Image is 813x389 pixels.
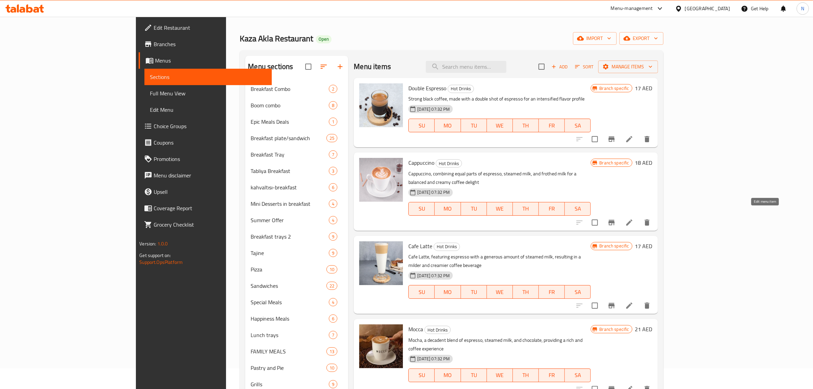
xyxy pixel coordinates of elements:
button: TH [513,368,539,382]
span: Breakfast trays 2 [251,232,329,241]
span: Pastry and Pie [251,364,326,372]
span: FR [542,204,562,214]
span: Hot Drinks [448,85,474,93]
span: 1.0.0 [157,239,168,248]
span: TU [464,121,484,131]
div: kahvaltısı-breakfast6 [245,179,348,196]
span: FR [542,287,562,297]
div: Pastry and Pie10 [245,360,348,376]
span: 8 [329,102,337,109]
span: Hot Drinks [436,160,462,167]
button: Add [549,62,571,72]
span: Upsell [154,188,266,196]
span: Grocery Checklist [154,220,266,229]
button: MO [435,285,461,299]
span: TU [464,204,484,214]
div: Mini Desserts in breakfast4 [245,196,348,212]
a: Full Menu View [144,85,272,102]
div: FAMILY MEALS13 [245,343,348,360]
div: Tabliya Breakfast [251,167,329,175]
button: Branch-specific-item [603,214,620,231]
div: items [329,380,337,388]
span: Select to update [588,298,602,313]
span: FR [542,370,562,380]
a: Branches [139,36,272,52]
a: Choice Groups [139,118,272,134]
span: 6 [329,316,337,322]
div: Sandwiches22 [245,278,348,294]
span: SA [567,370,588,380]
span: Lunch trays [251,331,329,339]
div: items [329,298,337,306]
button: SA [565,202,591,216]
button: SU [408,119,435,132]
span: 6 [329,184,337,191]
div: items [326,134,337,142]
span: Breakfast plate/sandwich [251,134,326,142]
span: Get support on: [139,251,171,260]
a: Coverage Report [139,200,272,216]
div: items [326,364,337,372]
button: Sort [573,62,595,72]
span: kahvaltısı-breakfast [251,183,329,191]
span: TU [464,287,484,297]
button: delete [639,297,655,314]
button: FR [539,285,565,299]
span: 13 [327,348,337,355]
span: Kaza Akla Restaurant [240,31,313,46]
h6: 21 AED [635,324,653,334]
button: delete [639,214,655,231]
button: SU [408,285,435,299]
button: SU [408,202,435,216]
span: Breakfast Tray [251,150,329,159]
span: Open [316,36,332,42]
span: Add [550,63,569,71]
a: Support.OpsPlatform [139,258,183,267]
span: Add item [549,62,571,72]
p: Cafe Latte, featuring espresso with a generous amount of steamed milk, resulting in a milder and ... [408,253,591,270]
span: SA [567,121,588,131]
span: Select to update [588,132,602,146]
span: SU [411,204,432,214]
a: Upsell [139,184,272,200]
div: Summer Offer4 [245,212,348,228]
span: Branch specific [597,326,632,333]
span: Select section [534,59,549,74]
span: Sort sections [316,58,332,75]
span: Branch specific [597,85,632,92]
span: Edit Restaurant [154,24,266,32]
span: [DATE] 07:32 PM [415,356,452,362]
img: Mocca [359,324,403,368]
div: Breakfast Combo2 [245,81,348,97]
span: Sandwiches [251,282,326,290]
a: Menu disclaimer [139,167,272,184]
span: Grills [251,380,329,388]
span: Branches [154,40,266,48]
div: items [329,167,337,175]
div: items [329,331,337,339]
button: WE [487,119,513,132]
a: Grocery Checklist [139,216,272,233]
span: Double Espresso [408,83,446,93]
button: Manage items [598,61,658,73]
a: Edit Restaurant [139,19,272,36]
span: 4 [329,201,337,207]
div: [GEOGRAPHIC_DATA] [685,5,730,12]
input: search [426,61,506,73]
div: Open [316,35,332,43]
span: 10 [327,365,337,371]
div: Special Meals [251,298,329,306]
span: Sections [378,10,397,18]
h2: Menu items [354,62,391,72]
div: Pizza [251,265,326,273]
button: TH [513,202,539,216]
span: Full Menu View [150,89,266,97]
button: TU [461,368,487,382]
span: MO [437,287,458,297]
